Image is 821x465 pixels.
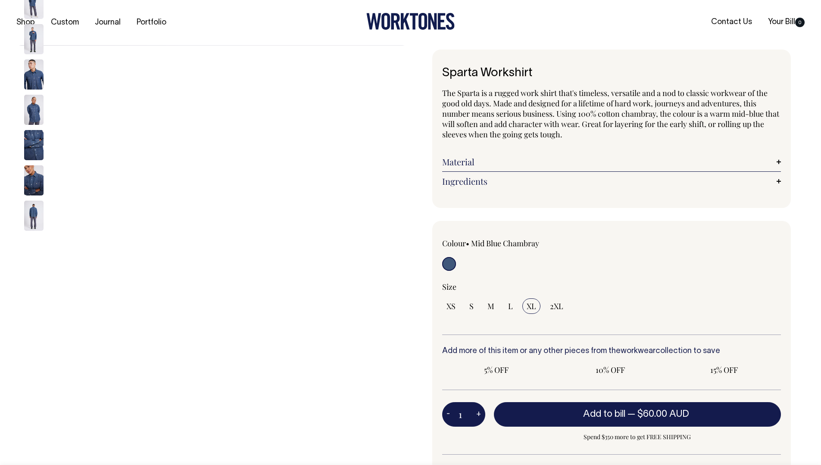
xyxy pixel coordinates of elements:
[560,365,660,375] span: 10% OFF
[442,282,781,292] div: Size
[795,18,805,27] span: 0
[504,298,517,314] input: L
[446,365,546,375] span: 5% OFF
[24,24,44,54] img: mid-blue-chambray
[24,95,44,125] img: mid-blue-chambray
[621,347,656,355] a: workwear
[583,410,625,418] span: Add to bill
[469,301,474,311] span: S
[442,362,551,378] input: 5% OFF
[442,176,781,186] a: Ingredients
[466,238,469,248] span: •
[442,157,781,167] a: Material
[471,238,539,248] label: Mid Blue Chambray
[556,362,665,378] input: 10% OFF
[442,88,779,139] span: The Sparta is a rugged work shirt that's timeless, versatile and a nod to classic workwear of the...
[442,67,781,80] h1: Sparta Workshirt
[522,298,540,314] input: XL
[550,301,563,311] span: 2XL
[465,298,478,314] input: S
[483,298,499,314] input: M
[442,347,781,356] h6: Add more of this item or any other pieces from the collection to save
[494,402,781,426] button: Add to bill —$60.00 AUD
[487,301,494,311] span: M
[546,298,568,314] input: 2XL
[627,410,691,418] span: —
[446,301,456,311] span: XS
[494,432,781,442] span: Spend $350 more to get FREE SHIPPING
[133,15,170,30] a: Portfolio
[91,15,124,30] a: Journal
[670,362,778,378] input: 15% OFF
[637,410,689,418] span: $60.00 AUD
[442,406,454,423] button: -
[442,298,460,314] input: XS
[442,238,578,248] div: Colour
[708,15,755,29] a: Contact Us
[765,15,808,29] a: Your Bill0
[508,301,513,311] span: L
[13,15,38,30] a: Shop
[674,365,774,375] span: 15% OFF
[24,165,44,195] img: mid-blue-chambray
[472,406,485,423] button: +
[24,59,44,90] img: mid-blue-chambray
[24,201,44,231] img: mid-blue-chambray
[527,301,536,311] span: XL
[24,130,44,160] img: mid-blue-chambray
